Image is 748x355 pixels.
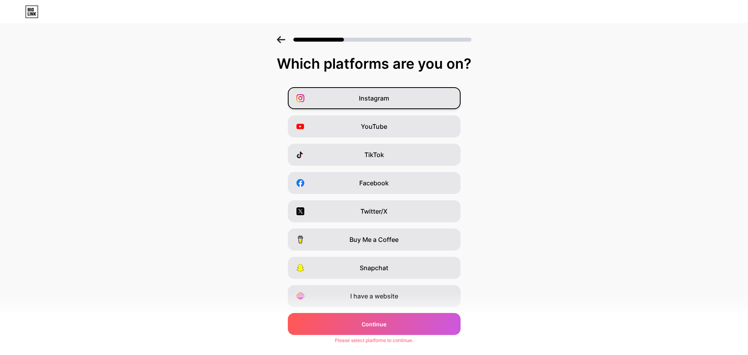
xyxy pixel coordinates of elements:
[362,320,386,328] span: Continue
[359,93,389,103] span: Instagram
[8,56,740,71] div: Which platforms are you on?
[360,207,388,216] span: Twitter/X
[361,122,387,131] span: YouTube
[359,178,389,188] span: Facebook
[364,150,384,159] span: TikTok
[349,235,399,244] span: Buy Me a Coffee
[360,263,388,273] span: Snapchat
[350,291,398,301] span: I have a website
[335,337,413,344] div: Please select platforms to continue.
